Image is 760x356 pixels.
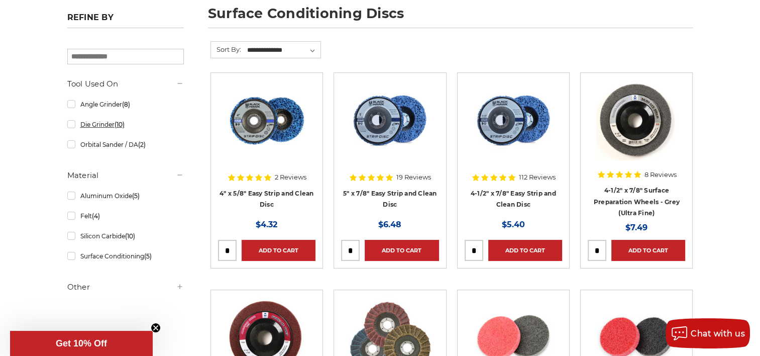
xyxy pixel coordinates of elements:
[125,232,135,240] span: (10)
[208,7,693,28] h1: surface conditioning discs
[67,187,184,205] a: Aluminum Oxide
[691,329,745,338] span: Chat with us
[56,338,107,348] span: Get 10% Off
[350,80,430,160] img: blue clean and strip disc
[67,78,184,90] h5: Tool Used On
[502,220,525,229] span: $5.40
[211,42,241,57] label: Sort By:
[519,174,556,181] span: 112 Reviews
[465,80,562,177] a: 4-1/2" x 7/8" Easy Strip and Clean Disc
[246,43,320,58] select: Sort By:
[67,13,184,28] h5: Refine by
[343,190,437,209] a: 5" x 7/8" Easy Strip and Clean Disc
[218,80,315,177] a: 4" x 5/8" easy strip and clean discs
[67,281,184,293] h5: Other
[67,96,184,113] a: Angle Grinder
[256,220,277,229] span: $4.32
[227,80,307,160] img: 4" x 5/8" easy strip and clean discs
[666,318,750,348] button: Chat with us
[67,247,184,265] a: Surface Conditioning
[378,220,401,229] span: $6.48
[114,121,124,128] span: (10)
[132,192,139,200] span: (5)
[10,331,153,356] div: Get 10% OffClose teaser
[596,80,677,160] img: Gray Surface Prep Disc
[67,207,184,225] a: Felt
[594,187,680,217] a: 4-1/2" x 7/8" Surface Preparation Wheels - Grey (Ultra Fine)
[625,223,647,232] span: $7.49
[396,174,431,181] span: 19 Reviews
[151,323,161,333] button: Close teaser
[220,190,314,209] a: 4" x 5/8" Easy Strip and Clean Disc
[588,80,685,177] a: Gray Surface Prep Disc
[67,227,184,245] a: Silicon Carbide
[488,240,562,261] a: Add to Cart
[144,252,151,260] span: (5)
[611,240,685,261] a: Add to Cart
[275,174,306,181] span: 2 Reviews
[644,171,677,178] span: 8 Reviews
[365,240,439,261] a: Add to Cart
[67,136,184,153] a: Orbital Sander / DA
[341,80,439,177] a: blue clean and strip disc
[138,141,145,148] span: (2)
[242,240,315,261] a: Add to Cart
[67,169,184,182] h5: Material
[91,212,99,220] span: (4)
[470,80,557,160] img: 4-1/2" x 7/8" Easy Strip and Clean Disc
[122,101,130,108] span: (8)
[471,190,556,209] a: 4-1/2" x 7/8" Easy Strip and Clean Disc
[67,116,184,133] a: Die Grinder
